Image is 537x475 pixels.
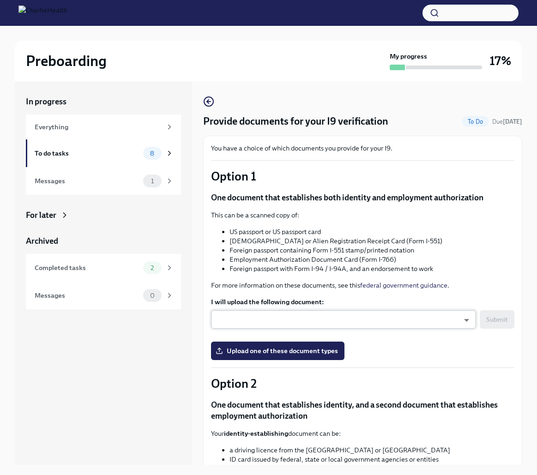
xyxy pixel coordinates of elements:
span: Due [492,118,522,125]
span: 0 [145,292,160,299]
strong: identity-establishing [224,429,288,438]
li: a driving licence from the [GEOGRAPHIC_DATA] or [GEOGRAPHIC_DATA] [229,445,514,455]
p: Option 1 [211,168,514,185]
span: 8 [145,150,160,157]
p: One document that establishes both identity and employment authorization [211,192,514,203]
li: Foreign passport with Form I-94 / I-94A, and an endorsement to work [229,264,514,273]
a: Completed tasks2 [26,254,181,282]
div: For later [26,210,56,221]
span: August 20th, 2025 08:00 [492,117,522,126]
div: To do tasks [35,148,139,158]
li: school ID card with a photo [229,464,514,473]
div: Completed tasks [35,263,139,273]
h2: Preboarding [26,52,107,70]
p: Your document can be: [211,429,514,438]
p: Option 2 [211,375,514,392]
div: Everything [35,122,162,132]
strong: [DATE] [503,118,522,125]
a: Archived [26,235,181,247]
a: Everything [26,114,181,139]
li: US passport or US passport card [229,227,514,236]
a: Messages1 [26,167,181,195]
a: To do tasks8 [26,139,181,167]
div: Messages [35,290,139,301]
h4: Provide documents for your I9 verification [203,114,388,128]
p: This can be a scanned copy of: [211,210,514,220]
div: Messages [35,176,139,186]
div: ​ [211,310,476,329]
img: CharlieHealth [18,6,67,20]
a: federal government guidance [360,281,447,289]
label: I will upload the following document: [211,297,514,307]
a: Messages0 [26,282,181,309]
li: [DEMOGRAPHIC_DATA] or Alien Registration Receipt Card (Form I-551) [229,236,514,246]
strong: My progress [390,52,427,61]
p: For more information on these documents, see this . [211,281,514,290]
li: Foreign passport containing Form I-551 stamp/printed notation [229,246,514,255]
a: For later [26,210,181,221]
label: Upload one of these document types [211,342,344,360]
li: Employment Authorization Document Card (Form I-766) [229,255,514,264]
span: To Do [462,118,489,125]
span: 2 [145,265,159,271]
li: ID card issued by federal, state or local government agencies or entities [229,455,514,464]
p: One document that establishes identity, and a second document that establishes employment authori... [211,399,514,421]
p: You have a choice of which documents you provide for your I9. [211,144,514,153]
span: Upload one of these document types [217,346,338,355]
span: 1 [145,178,159,185]
a: In progress [26,96,181,107]
h3: 17% [489,53,511,69]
